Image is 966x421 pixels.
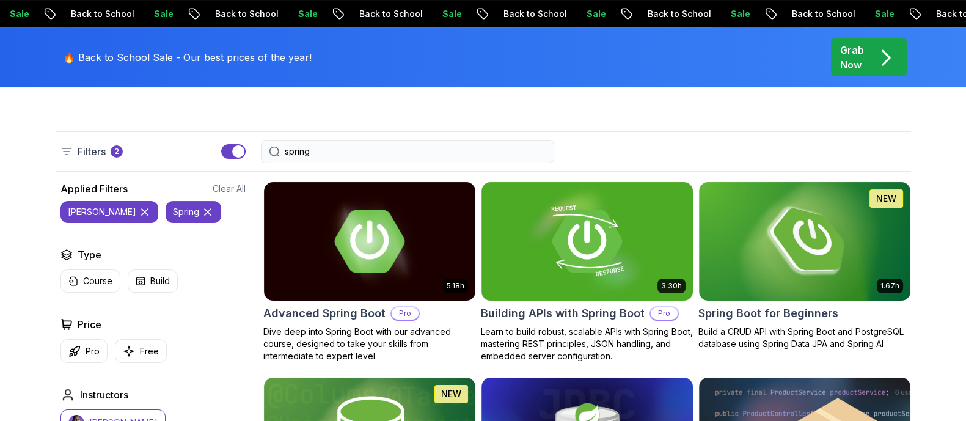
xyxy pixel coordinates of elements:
[142,8,181,20] p: Sale
[481,326,693,362] p: Learn to build robust, scalable APIs with Spring Boot, mastering REST principles, JSON handling, ...
[59,8,142,20] p: Back to School
[880,281,899,291] p: 1.67h
[441,388,461,400] p: NEW
[698,326,911,350] p: Build a CRUD API with Spring Boot and PostgreSQL database using Spring Data JPA and Spring AI
[651,307,678,320] p: Pro
[213,183,246,195] button: Clear All
[481,305,645,322] h2: Building APIs with Spring Boot
[60,339,108,363] button: Pro
[150,275,170,287] p: Build
[140,345,159,357] p: Free
[263,305,386,322] h2: Advanced Spring Boot
[840,43,864,72] p: Grab Now
[876,192,896,205] p: NEW
[430,8,469,20] p: Sale
[698,305,838,322] h2: Spring Boot for Beginners
[128,269,178,293] button: Build
[698,181,911,350] a: Spring Boot for Beginners card1.67hNEWSpring Boot for BeginnersBuild a CRUD API with Spring Boot ...
[491,8,574,20] p: Back to School
[699,182,910,301] img: Spring Boot for Beginners card
[285,145,546,158] input: Search Java, React, Spring boot ...
[78,247,101,262] h2: Type
[86,345,100,357] p: Pro
[263,181,476,362] a: Advanced Spring Boot card5.18hAdvanced Spring BootProDive deep into Spring Boot with our advanced...
[63,50,312,65] p: 🔥 Back to School Sale - Our best prices of the year!
[574,8,613,20] p: Sale
[60,201,158,223] button: [PERSON_NAME]
[347,8,430,20] p: Back to School
[166,201,221,223] button: spring
[780,8,863,20] p: Back to School
[264,182,475,301] img: Advanced Spring Boot card
[80,387,128,402] h2: Instructors
[286,8,325,20] p: Sale
[719,8,758,20] p: Sale
[60,181,128,196] h2: Applied Filters
[68,206,136,218] p: [PERSON_NAME]
[447,281,464,291] p: 5.18h
[78,144,106,159] p: Filters
[661,281,682,291] p: 3.30h
[481,182,693,301] img: Building APIs with Spring Boot card
[481,181,693,362] a: Building APIs with Spring Boot card3.30hBuilding APIs with Spring BootProLearn to build robust, s...
[115,339,167,363] button: Free
[392,307,419,320] p: Pro
[114,147,119,156] p: 2
[173,206,199,218] p: spring
[635,8,719,20] p: Back to School
[78,317,101,332] h2: Price
[60,269,120,293] button: Course
[863,8,902,20] p: Sale
[203,8,286,20] p: Back to School
[83,275,112,287] p: Course
[263,326,476,362] p: Dive deep into Spring Boot with our advanced course, designed to take your skills from intermedia...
